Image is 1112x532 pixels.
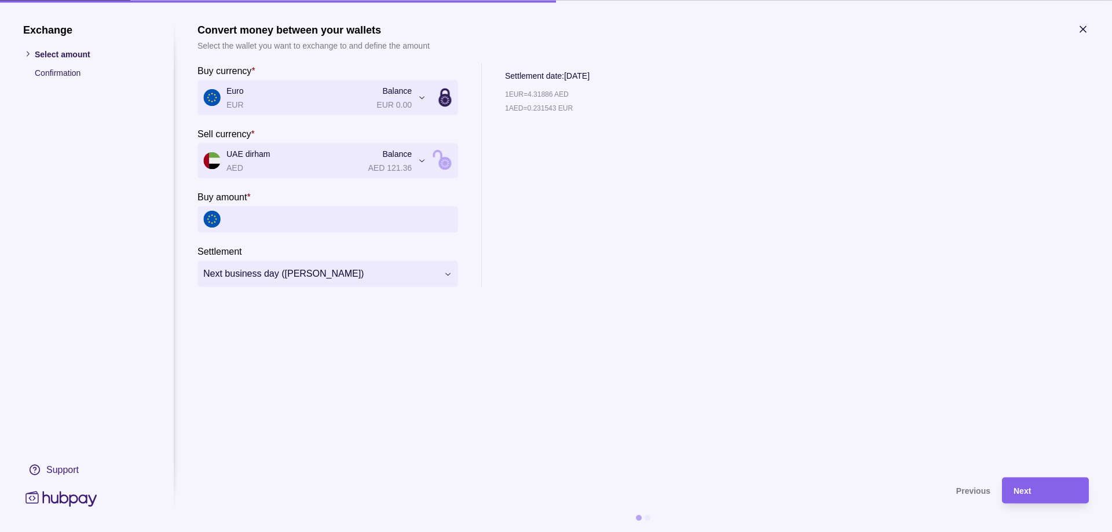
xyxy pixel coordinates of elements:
[46,463,79,476] div: Support
[197,189,251,203] label: Buy amount
[505,87,569,100] p: 1 EUR = 4.31886 AED
[1014,486,1031,496] span: Next
[197,129,251,138] p: Sell currency
[505,101,573,114] p: 1 AED = 0.231543 EUR
[505,69,590,82] p: Settlement date: [DATE]
[197,39,430,52] p: Select the wallet you want to exchange to and define the amount
[197,477,990,503] button: Previous
[197,246,242,256] p: Settlement
[23,23,151,36] h1: Exchange
[197,192,247,201] p: Buy amount
[197,23,430,36] h1: Convert money between your wallets
[197,244,242,258] label: Settlement
[197,65,251,75] p: Buy currency
[35,66,151,79] p: Confirmation
[1002,477,1089,503] button: Next
[203,211,221,228] img: eu
[197,126,255,140] label: Sell currency
[23,457,151,482] a: Support
[197,63,255,77] label: Buy currency
[35,47,151,60] p: Select amount
[226,206,452,232] input: amount
[956,486,990,496] span: Previous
